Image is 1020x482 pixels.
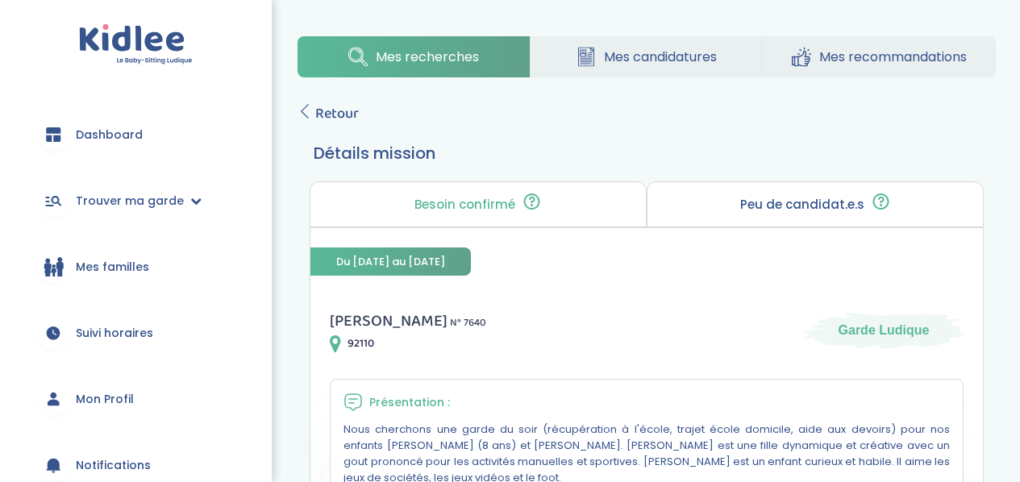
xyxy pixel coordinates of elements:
span: Du [DATE] au [DATE] [310,247,471,276]
span: Mes candidatures [604,47,717,67]
span: Mes recommandations [819,47,967,67]
a: Suivi horaires [24,304,248,362]
a: Mes candidatures [531,36,763,77]
span: Suivi horaires [76,325,153,342]
span: Présentation : [369,394,450,411]
a: Mes recommandations [763,36,996,77]
span: Dashboard [76,127,143,143]
span: N° 7640 [450,314,486,331]
a: Retour [298,102,359,125]
span: 92110 [348,335,374,352]
span: Mon Profil [76,391,134,408]
span: Garde Ludique [839,322,930,339]
p: Besoin confirmé [414,198,515,211]
img: logo.svg [79,24,193,65]
a: Mes familles [24,238,248,296]
span: Retour [315,102,359,125]
h3: Détails mission [314,141,980,165]
span: [PERSON_NAME] [330,308,448,334]
a: Mon Profil [24,370,248,428]
p: Peu de candidat.e.s [740,198,864,211]
span: Notifications [76,457,151,474]
a: Mes recherches [298,36,530,77]
span: Mes recherches [376,47,479,67]
span: Trouver ma garde [76,193,184,210]
a: Trouver ma garde [24,172,248,230]
a: Dashboard [24,106,248,164]
span: Mes familles [76,259,149,276]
